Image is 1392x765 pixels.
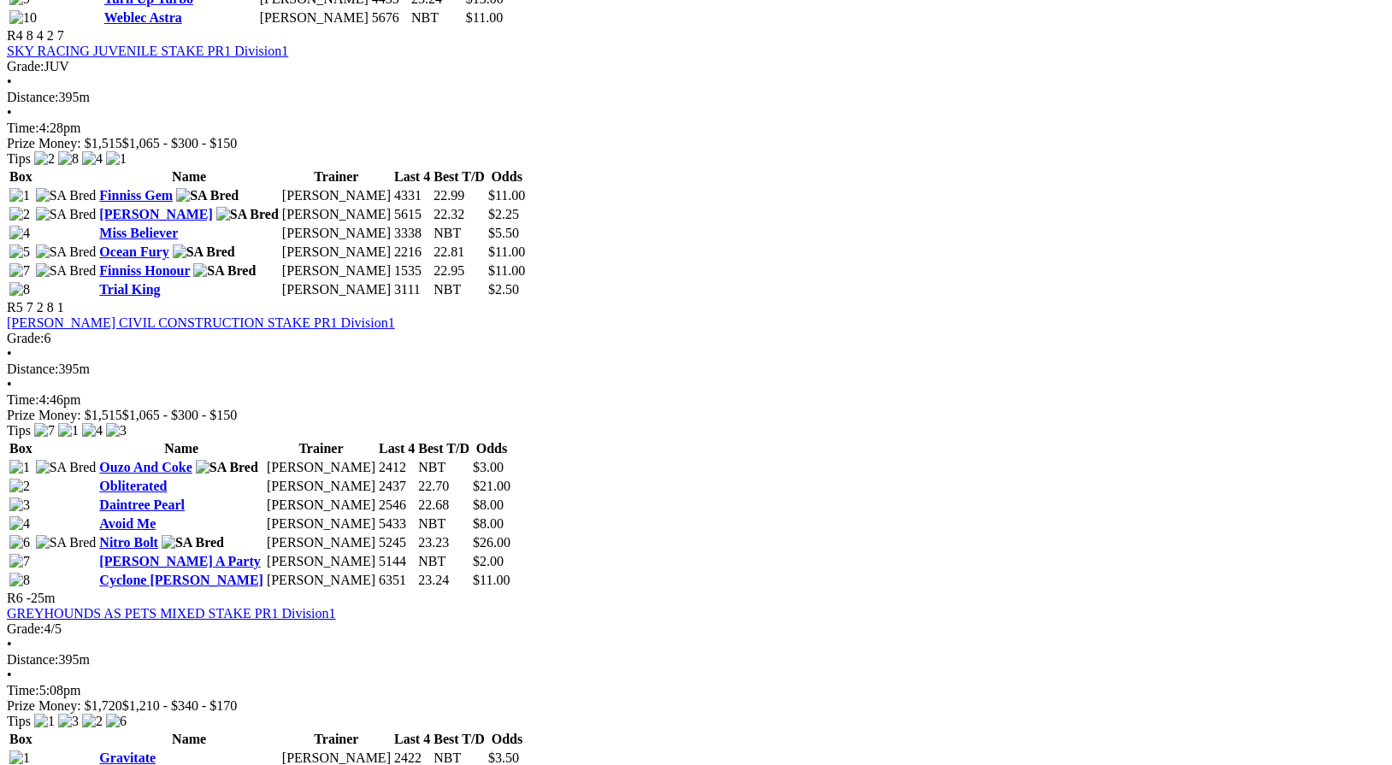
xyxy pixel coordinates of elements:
span: $21.00 [473,479,510,493]
span: Box [9,169,32,184]
span: $11.00 [488,244,525,259]
img: 1 [9,460,30,475]
th: Best T/D [417,440,470,457]
span: • [7,377,12,391]
th: Trainer [281,731,392,748]
span: $2.00 [473,554,504,568]
span: Box [9,441,32,456]
img: 2 [82,714,103,729]
a: Trial King [99,282,160,297]
img: SA Bred [162,535,224,550]
td: NBT [433,225,486,242]
img: 4 [82,151,103,167]
span: -25m [27,591,56,605]
div: 395m [7,362,1385,377]
th: Trainer [281,168,392,185]
div: Prize Money: $1,720 [7,698,1385,714]
td: 5245 [378,534,416,551]
img: 7 [34,423,55,438]
th: Odds [487,168,526,185]
img: 8 [9,282,30,297]
td: 22.32 [433,206,486,223]
span: $8.00 [473,497,504,512]
div: 395m [7,652,1385,668]
th: Odds [487,731,527,748]
div: 5:08pm [7,683,1385,698]
td: [PERSON_NAME] [266,534,376,551]
a: Nitro Bolt [99,535,158,550]
a: [PERSON_NAME] A Party [99,554,260,568]
img: SA Bred [36,188,97,203]
td: NBT [410,9,463,26]
span: Grade: [7,621,44,636]
span: Time: [7,121,39,135]
span: R4 [7,28,23,43]
div: 395m [7,90,1385,105]
td: 1535 [393,262,431,280]
a: Ocean Fury [99,244,168,259]
span: Grade: [7,59,44,74]
td: [PERSON_NAME] [259,9,369,26]
img: 6 [9,535,30,550]
a: Avoid Me [99,516,156,531]
td: NBT [417,553,470,570]
a: Finniss Honour [99,263,190,278]
div: 4/5 [7,621,1385,637]
span: $26.00 [473,535,510,550]
span: • [7,346,12,361]
td: 3111 [393,281,431,298]
span: Tips [7,714,31,728]
a: Daintree Pearl [99,497,185,512]
span: Tips [7,151,31,166]
td: [PERSON_NAME] [281,281,392,298]
a: Finniss Gem [99,188,173,203]
img: 3 [9,497,30,513]
td: 5433 [378,515,416,533]
a: [PERSON_NAME] CIVIL CONSTRUCTION STAKE PR1 Division1 [7,315,395,330]
span: $11.00 [466,10,503,25]
td: 5615 [393,206,431,223]
span: • [7,105,12,120]
th: Odds [472,440,511,457]
img: 1 [34,714,55,729]
img: 5 [9,244,30,260]
td: 23.24 [417,572,470,589]
img: 4 [82,423,103,438]
td: [PERSON_NAME] [281,206,392,223]
a: GREYHOUNDS AS PETS MIXED STAKE PR1 Division1 [7,606,336,621]
a: Gravitate [99,750,156,765]
span: $1,065 - $300 - $150 [122,408,238,422]
span: Tips [7,423,31,438]
span: $11.00 [473,573,510,587]
td: [PERSON_NAME] [266,515,376,533]
img: SA Bred [36,263,97,279]
td: NBT [417,459,470,476]
td: 5144 [378,553,416,570]
td: 2216 [393,244,431,261]
span: Distance: [7,652,58,667]
a: SKY RACING JUVENILE STAKE PR1 Division1 [7,44,288,58]
td: 22.95 [433,262,486,280]
img: SA Bred [193,263,256,279]
img: 1 [9,188,30,203]
span: Time: [7,683,39,697]
td: 6351 [378,572,416,589]
img: 4 [9,226,30,241]
span: Box [9,732,32,746]
td: 22.99 [433,187,486,204]
img: 10 [9,10,37,26]
img: SA Bred [196,460,258,475]
img: 1 [58,423,79,438]
img: 1 [106,151,127,167]
td: [PERSON_NAME] [266,497,376,514]
th: Name [98,440,264,457]
td: 2546 [378,497,416,514]
th: Best T/D [433,731,486,748]
img: SA Bred [173,244,235,260]
th: Last 4 [378,440,416,457]
img: 7 [9,554,30,569]
td: 3338 [393,225,431,242]
img: 3 [58,714,79,729]
td: [PERSON_NAME] [266,459,376,476]
a: Weblec Astra [104,10,182,25]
